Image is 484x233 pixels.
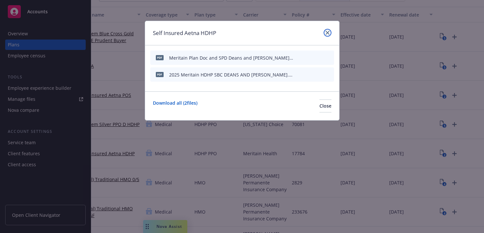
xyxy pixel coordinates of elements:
span: Close [319,103,331,109]
a: Download all ( 2 files) [153,99,197,112]
div: 2025 Meritain HDHP SBC DEANS AND [PERSON_NAME].pdf [169,71,293,78]
button: preview file [315,71,321,78]
div: Meritain Plan Doc and SPD Deans and [PERSON_NAME].pdf [169,54,293,61]
button: download file [305,71,310,78]
button: download file [305,54,310,61]
a: close [324,29,331,37]
button: preview file [315,54,321,61]
button: archive file [326,54,331,61]
span: pdf [156,55,164,60]
h1: Self Insured Aetna HDHP [153,29,216,37]
button: archive file [326,71,331,78]
span: pdf [156,72,164,77]
button: Close [319,99,331,112]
